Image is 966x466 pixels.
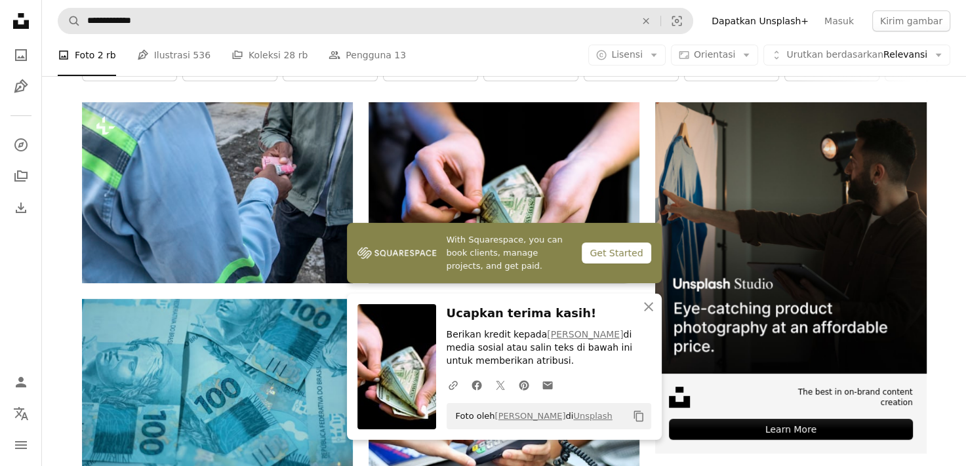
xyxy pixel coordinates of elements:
[547,329,623,340] a: [PERSON_NAME]
[357,243,436,263] img: file-1747939142011-51e5cc87e3c9
[8,432,34,458] button: Menu
[8,73,34,100] a: Ilustrasi
[8,132,34,158] a: Jelajahi
[8,369,34,395] a: Masuk/Daftar
[704,10,816,31] a: Dapatkan Unsplash+
[449,406,613,427] span: Foto oleh di
[369,102,639,282] img: Orang yang memegang kipas uang kertas 100 dolar AS
[655,102,926,373] img: file-1715714098234-25b8b4e9d8faimage
[763,45,950,66] button: Urutkan berdasarkanRelevansi
[694,49,735,60] span: Orientasi
[137,34,211,76] a: Ilustrasi 536
[661,9,693,33] button: Pencarian visual
[786,49,927,62] span: Relevansi
[447,233,572,273] span: With Squarespace, you can book clients, manage projects, and get paid.
[465,372,489,398] a: Bagikan di Facebook
[669,387,690,408] img: file-1631678316303-ed18b8b5cb9cimage
[8,163,34,189] a: Koleksi
[536,372,559,398] a: Bagikan melalui email
[447,304,651,323] h3: Ucapkan terima kasih!
[512,372,536,398] a: Bagikan di Pinterest
[82,102,353,282] img: Seorang pria memegang benda merah muda di tangannya
[82,383,353,395] a: setumpuk uang sepuluh ratus dolar yang duduk di atas satu sama lain
[669,419,912,440] div: Learn More
[588,45,666,66] button: Lisensi
[786,49,883,60] span: Urutkan berdasarkan
[82,186,353,198] a: Seorang pria memegang benda merah muda di tangannya
[8,42,34,68] a: Foto
[8,195,34,221] a: Riwayat Pengunduhan
[193,48,211,62] span: 536
[872,10,950,31] button: Kirim gambar
[369,186,639,198] a: Orang yang memegang kipas uang kertas 100 dolar AS
[671,45,758,66] button: Orientasi
[628,405,650,427] button: Salin ke papan klip
[582,243,651,263] div: Get Started
[632,9,660,33] button: Hapus
[394,48,406,62] span: 13
[494,411,565,421] a: [PERSON_NAME]
[447,328,651,368] p: Berikan kredit kepada di media sosial atau salin teks di bawah ini untuk memberikan atribusi.
[8,8,34,37] a: Beranda — Unsplash
[283,48,308,62] span: 28 rb
[58,8,693,34] form: Temuka visual di seluruh situs
[329,34,406,76] a: Pengguna 13
[8,400,34,427] button: Bahasa
[489,372,512,398] a: Bagikan di Twitter
[231,34,308,76] a: Koleksi 28 rb
[347,223,662,283] a: With Squarespace, you can book clients, manage projects, and get paid.Get Started
[611,49,643,60] span: Lisensi
[573,411,612,421] a: Unsplash
[58,9,81,33] button: Pencarian di Unsplash
[655,102,926,454] a: The best in on-brand content creationLearn More
[816,10,862,31] a: Masuk
[763,387,912,409] span: The best in on-brand content creation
